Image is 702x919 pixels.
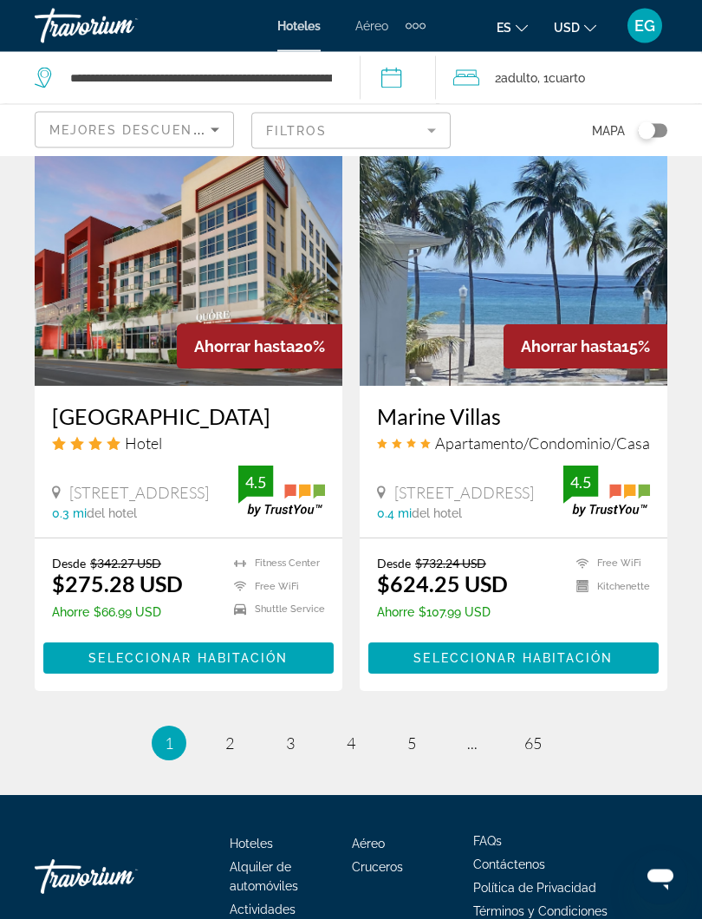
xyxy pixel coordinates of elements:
[225,603,325,618] li: Shuttle Service
[360,109,667,387] img: Hotel image
[377,571,508,597] ins: $624.25 USD
[497,15,528,40] button: Change language
[568,557,650,571] li: Free WiFi
[52,404,325,430] a: [GEOGRAPHIC_DATA]
[412,507,462,521] span: del hotel
[69,484,209,503] span: [STREET_ADDRESS]
[352,861,403,875] a: Cruceros
[225,580,325,595] li: Free WiFi
[413,652,613,666] span: Seleccionar habitación
[355,19,388,33] a: Aéreo
[52,606,89,620] span: Ahorre
[368,643,659,675] button: Seleccionar habitación
[521,338,621,356] span: Ahorrar hasta
[194,338,295,356] span: Ahorrar hasta
[634,17,655,35] span: EG
[230,903,296,917] a: Actividades
[360,52,436,104] button: Check-in date: Sep 19, 2025 Check-out date: Sep 22, 2025
[377,434,650,453] div: 4 star Apartment
[467,734,478,753] span: ...
[592,119,625,143] span: Mapa
[125,434,162,453] span: Hotel
[377,404,650,430] a: Marine Villas
[225,734,234,753] span: 2
[35,109,342,387] img: Hotel image
[554,21,580,35] span: USD
[87,507,137,521] span: del hotel
[435,434,650,453] span: Apartamento/Condominio/Casa
[394,484,534,503] span: [STREET_ADDRESS]
[35,3,208,49] a: Travorium
[165,734,173,753] span: 1
[473,905,608,919] a: Términos y Condiciones
[90,557,161,571] del: $342.27 USD
[633,850,688,905] iframe: Botón para iniciar la ventana de mensajería
[563,466,650,518] img: trustyou-badge.svg
[225,557,325,571] li: Fitness Center
[43,643,334,675] button: Seleccionar habitación
[49,123,223,137] span: Mejores descuentos
[251,112,451,150] button: Filter
[549,71,585,85] span: Cuarto
[347,734,355,753] span: 4
[436,52,702,104] button: Travelers: 2 adults, 0 children
[43,648,334,667] a: Seleccionar habitación
[524,734,542,753] span: 65
[406,12,426,40] button: Extra navigation items
[504,325,667,369] div: 15%
[230,838,273,851] a: Hoteles
[501,71,537,85] span: Adulto
[35,851,208,903] a: Travorium
[473,858,545,872] a: Contáctenos
[377,507,412,521] span: 0.4 mi
[49,120,219,140] mat-select: Sort by
[473,835,502,849] a: FAQs
[88,652,288,666] span: Seleccionar habitación
[238,473,273,493] div: 4.5
[495,66,537,90] span: 2
[368,648,659,667] a: Seleccionar habitación
[568,580,650,595] li: Kitchenette
[286,734,295,753] span: 3
[35,727,667,761] nav: Pagination
[563,473,598,493] div: 4.5
[52,606,183,620] p: $66.99 USD
[230,861,298,894] a: Alquiler de automóviles
[415,557,486,571] del: $732.24 USD
[407,734,416,753] span: 5
[352,838,385,851] a: Aéreo
[277,19,321,33] a: Hoteles
[554,15,596,40] button: Change currency
[52,434,325,453] div: 4 star Hotel
[238,466,325,518] img: trustyou-badge.svg
[473,882,596,896] a: Política de Privacidad
[537,66,585,90] span: , 1
[377,557,411,571] span: Desde
[377,606,508,620] p: $107.99 USD
[177,325,342,369] div: 20%
[52,571,183,597] ins: $275.28 USD
[52,557,86,571] span: Desde
[625,123,667,139] button: Toggle map
[377,606,414,620] span: Ahorre
[622,8,667,44] button: User Menu
[52,507,87,521] span: 0.3 mi
[497,21,511,35] span: es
